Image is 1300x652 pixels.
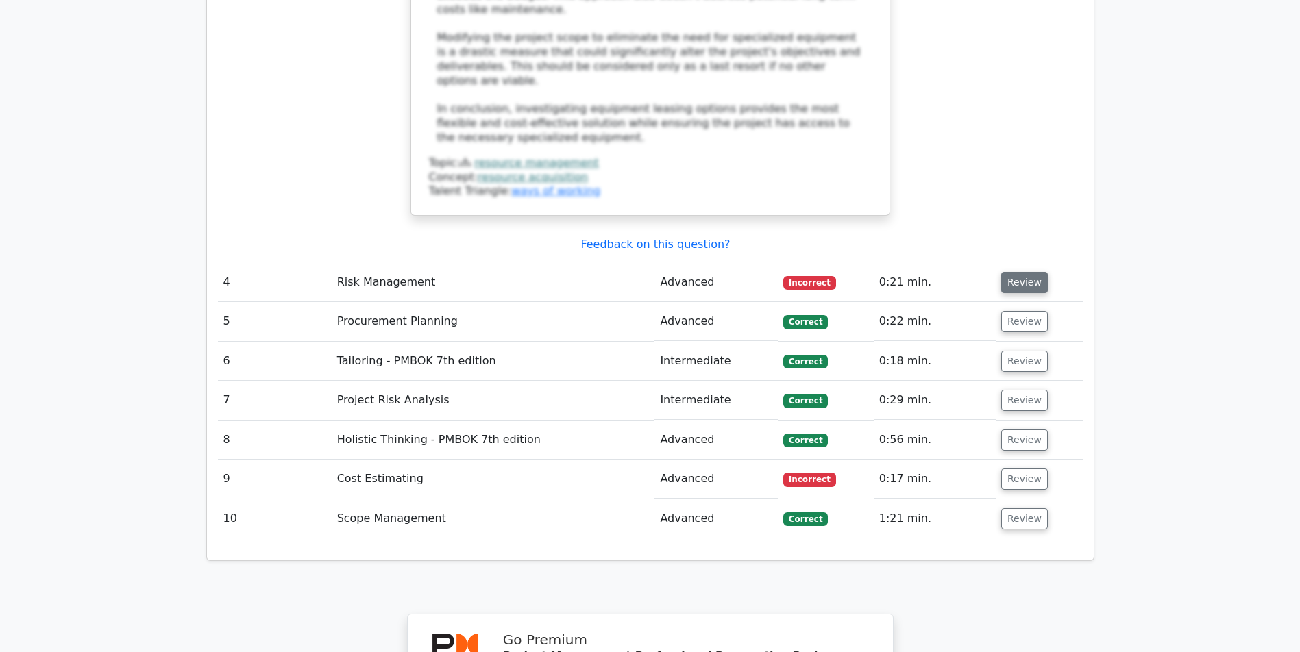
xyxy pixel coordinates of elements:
td: 1:21 min. [874,499,996,538]
td: Advanced [654,263,778,302]
button: Review [1001,508,1048,529]
a: resource acquisition [478,171,588,184]
td: Risk Management [332,263,655,302]
td: Advanced [654,421,778,460]
button: Review [1001,351,1048,372]
span: Correct [783,512,828,526]
td: 5 [218,302,332,341]
button: Review [1001,429,1048,451]
td: 0:18 min. [874,342,996,381]
td: Intermediate [654,381,778,420]
span: Correct [783,315,828,329]
a: Feedback on this question? [580,238,730,251]
span: Correct [783,355,828,368]
span: Incorrect [783,276,836,290]
td: Tailoring - PMBOK 7th edition [332,342,655,381]
a: ways of working [511,184,600,197]
td: Intermediate [654,342,778,381]
td: Procurement Planning [332,302,655,341]
td: Holistic Thinking - PMBOK 7th edition [332,421,655,460]
span: Correct [783,434,828,447]
button: Review [1001,272,1048,293]
td: Project Risk Analysis [332,381,655,420]
td: Scope Management [332,499,655,538]
td: Advanced [654,302,778,341]
a: resource management [474,156,598,169]
td: Cost Estimating [332,460,655,499]
td: 4 [218,263,332,302]
span: Incorrect [783,473,836,486]
td: 6 [218,342,332,381]
td: 0:56 min. [874,421,996,460]
div: Talent Triangle: [429,156,872,199]
td: 0:17 min. [874,460,996,499]
td: Advanced [654,499,778,538]
td: 8 [218,421,332,460]
td: Advanced [654,460,778,499]
td: 0:29 min. [874,381,996,420]
td: 10 [218,499,332,538]
td: 9 [218,460,332,499]
td: 0:22 min. [874,302,996,341]
button: Review [1001,468,1048,490]
td: 7 [218,381,332,420]
button: Review [1001,311,1048,332]
td: 0:21 min. [874,263,996,302]
div: Concept: [429,171,872,185]
span: Correct [783,394,828,407]
div: Topic: [429,156,872,171]
button: Review [1001,390,1048,411]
